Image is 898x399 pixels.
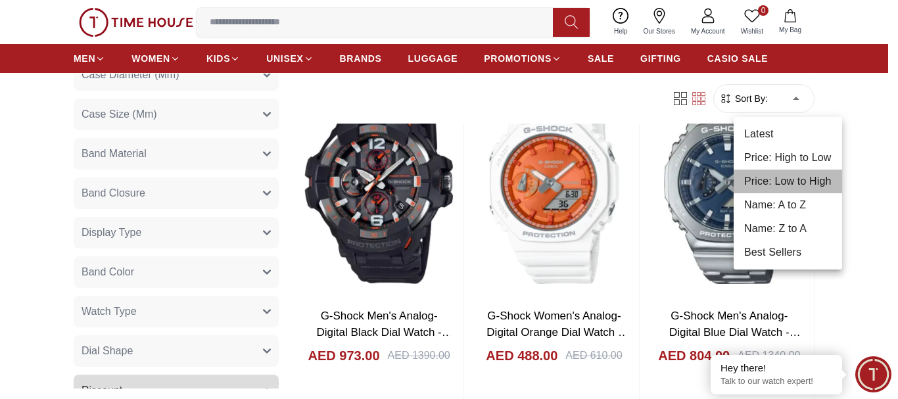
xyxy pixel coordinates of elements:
p: Talk to our watch expert! [721,376,832,387]
li: Best Sellers [734,241,842,264]
li: Name: Z to A [734,217,842,241]
li: Latest [734,122,842,146]
li: Price: High to Low [734,146,842,170]
li: Name: A to Z [734,193,842,217]
div: Chat Widget [855,356,891,392]
li: Price: Low to High [734,170,842,193]
div: Hey there! [721,362,832,375]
